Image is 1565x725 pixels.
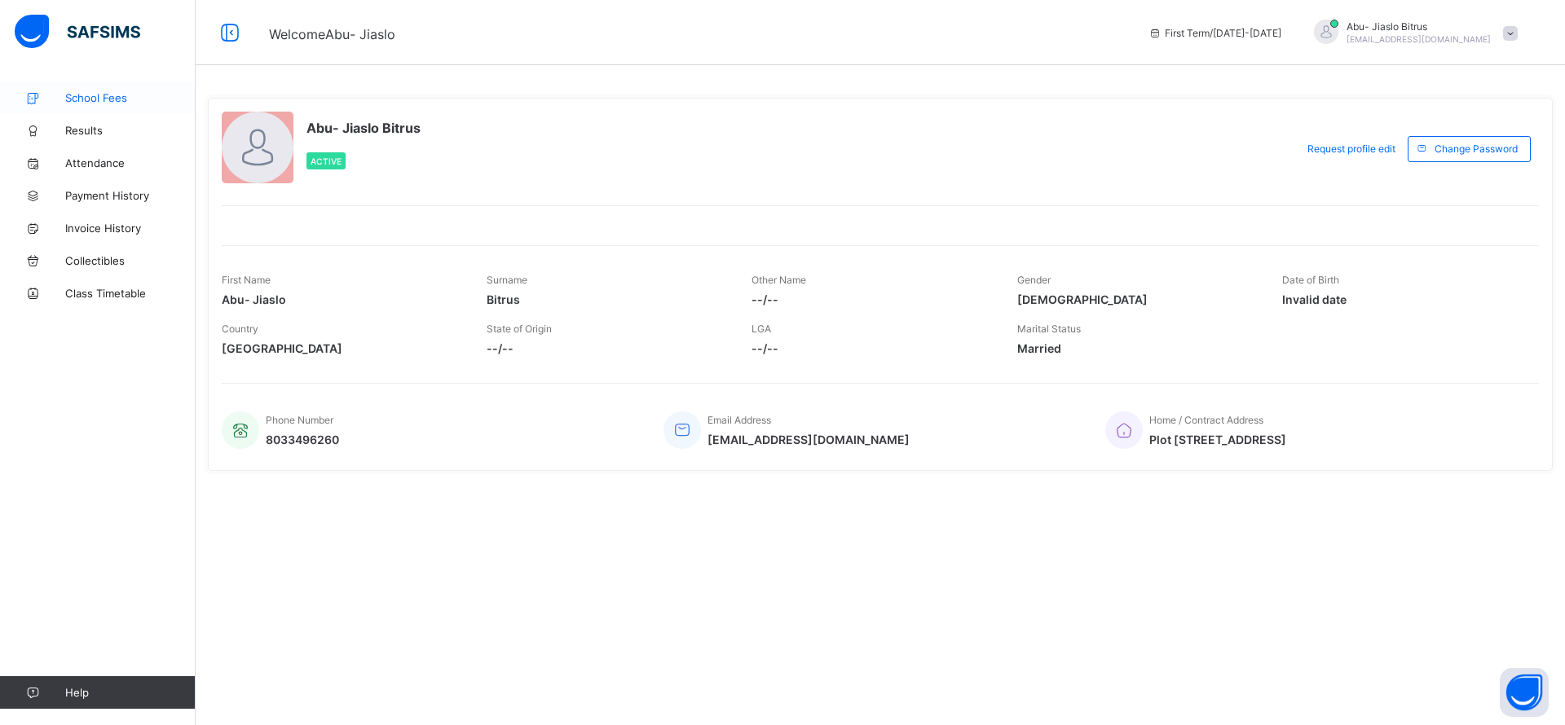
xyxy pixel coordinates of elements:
span: Country [222,323,258,335]
span: 8033496260 [266,433,339,446]
span: Request profile edit [1307,143,1395,155]
span: Abu- Jiaslo Bitrus [306,120,421,136]
span: [DEMOGRAPHIC_DATA] [1017,292,1258,306]
span: Married [1017,341,1258,355]
span: Abu- Jiaslo Bitrus [1347,20,1491,33]
span: [EMAIL_ADDRESS][DOMAIN_NAME] [1347,34,1491,44]
span: Change Password [1435,143,1518,155]
span: Gender [1017,274,1051,286]
span: State of Origin [487,323,552,335]
span: --/-- [752,292,992,306]
span: Abu- Jiaslo [222,292,462,306]
span: Attendance [65,156,196,169]
img: safsims [15,15,140,49]
span: Phone Number [266,414,333,426]
span: Surname [487,274,527,286]
span: Other Name [752,274,806,286]
span: Bitrus [487,292,727,306]
span: Plot [STREET_ADDRESS] [1149,433,1286,446]
span: Marital Status [1017,323,1081,335]
button: Open asap [1500,668,1549,717]
span: Invalid date [1282,292,1523,306]
span: Email Address [708,414,771,426]
span: Results [65,124,196,137]
span: Invoice History [65,222,196,235]
span: Help [65,686,195,699]
span: Welcome Abu- Jiaslo [269,26,395,42]
div: Abu- JiasloBitrus [1298,20,1526,46]
span: Home / Contract Address [1149,414,1263,426]
span: --/-- [752,341,992,355]
span: --/-- [487,341,727,355]
span: Collectibles [65,254,196,267]
span: session/term information [1148,27,1281,39]
span: Date of Birth [1282,274,1339,286]
span: Class Timetable [65,287,196,300]
span: School Fees [65,91,196,104]
span: Active [311,156,342,166]
span: LGA [752,323,771,335]
span: [GEOGRAPHIC_DATA] [222,341,462,355]
span: First Name [222,274,271,286]
span: Payment History [65,189,196,202]
span: [EMAIL_ADDRESS][DOMAIN_NAME] [708,433,910,446]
